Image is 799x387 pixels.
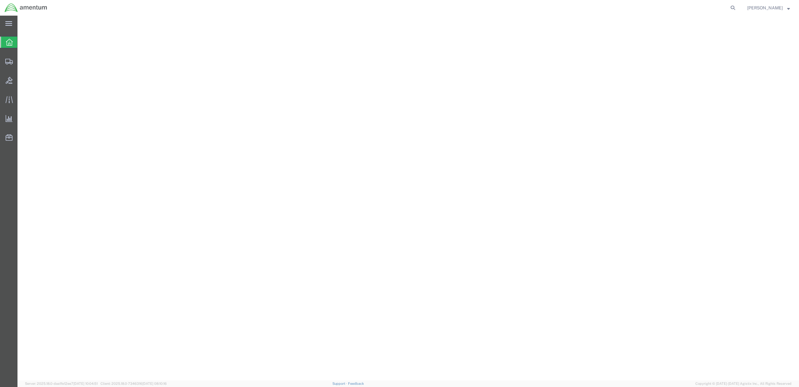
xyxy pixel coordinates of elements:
[747,4,783,11] span: Michael Jones
[747,4,790,12] button: [PERSON_NAME]
[73,382,98,385] span: [DATE] 10:04:51
[17,16,799,380] iframe: FS Legacy Container
[25,382,98,385] span: Server: 2025.18.0-daa1fe12ee7
[332,382,348,385] a: Support
[348,382,364,385] a: Feedback
[142,382,167,385] span: [DATE] 08:10:16
[100,382,167,385] span: Client: 2025.18.0-7346316
[695,381,792,386] span: Copyright © [DATE]-[DATE] Agistix Inc., All Rights Reserved
[4,3,47,13] img: logo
